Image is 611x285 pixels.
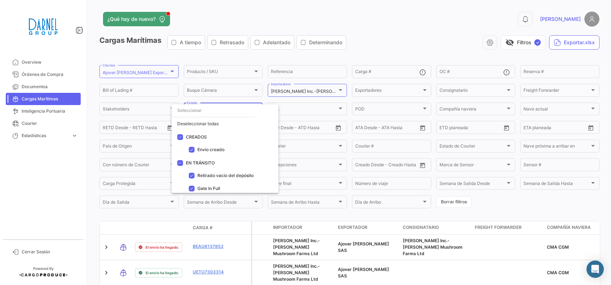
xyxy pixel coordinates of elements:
[197,173,254,178] span: Retirado vacío del depósito
[171,117,278,130] div: Deseleccionar todas
[171,104,255,117] input: dropdown search
[186,134,207,139] span: CREADOS
[197,147,224,152] span: Envío creado
[587,261,604,278] div: Abrir Intercom Messenger
[186,160,215,165] span: EN TRÁNSITO
[197,186,220,191] span: Gate In Full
